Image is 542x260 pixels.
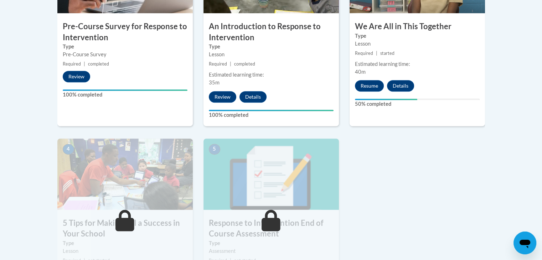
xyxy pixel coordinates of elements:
[239,91,267,103] button: Details
[209,43,334,51] label: Type
[209,71,334,79] div: Estimated learning time:
[355,100,480,108] label: 50% completed
[203,218,339,240] h3: Response to Intervention End of Course Assessment
[57,21,193,43] h3: Pre-Course Survey for Response to Intervention
[355,60,480,68] div: Estimated learning time:
[57,218,193,240] h3: 5 Tips for Making RTI a Success in Your School
[387,80,414,92] button: Details
[209,247,334,255] div: Assessment
[355,69,366,75] span: 40m
[63,61,81,67] span: Required
[209,79,220,85] span: 35m
[63,144,74,155] span: 4
[355,32,480,40] label: Type
[63,247,187,255] div: Lesson
[355,99,417,100] div: Your progress
[63,239,187,247] label: Type
[234,61,255,67] span: completed
[355,51,373,56] span: Required
[203,139,339,210] img: Course Image
[209,111,334,119] label: 100% completed
[380,51,394,56] span: started
[88,61,109,67] span: completed
[63,71,90,82] button: Review
[209,61,227,67] span: Required
[209,239,334,247] label: Type
[355,40,480,48] div: Lesson
[63,89,187,91] div: Your progress
[63,43,187,51] label: Type
[355,80,384,92] button: Resume
[63,91,187,99] label: 100% completed
[209,91,236,103] button: Review
[230,61,231,67] span: |
[203,21,339,43] h3: An Introduction to Response to Intervention
[57,139,193,210] img: Course Image
[350,21,485,32] h3: We Are All in This Together
[84,61,85,67] span: |
[209,144,220,155] span: 5
[209,110,334,111] div: Your progress
[513,232,536,254] iframe: Button to launch messaging window
[376,51,377,56] span: |
[209,51,334,58] div: Lesson
[63,51,187,58] div: Pre-Course Survey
